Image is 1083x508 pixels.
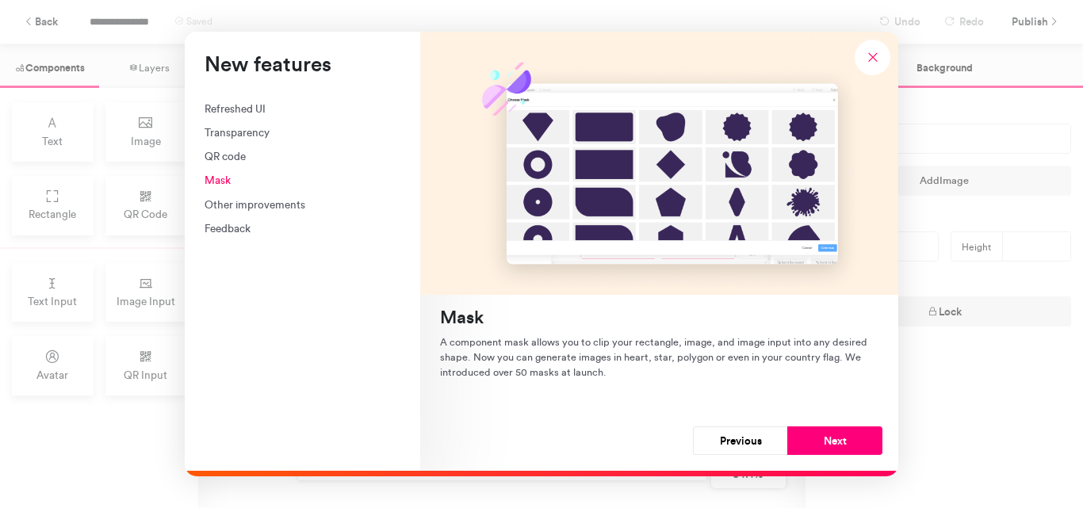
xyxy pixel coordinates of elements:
[205,52,400,77] h3: New features
[205,197,400,212] div: Other improvements
[205,148,400,164] div: QR code
[693,426,882,455] div: Navigation button
[205,220,400,236] div: Feedback
[787,426,882,455] button: Next
[185,32,898,476] div: New features
[1004,429,1064,489] iframe: Drift Widget Chat Controller
[205,124,400,140] div: Transparency
[693,426,788,455] button: Previous
[440,334,878,380] p: A component mask allows you to clip your rectangle, image, and image input into any desired shape...
[205,172,400,188] div: Mask
[205,101,400,116] div: Refreshed UI
[440,307,878,328] h4: Mask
